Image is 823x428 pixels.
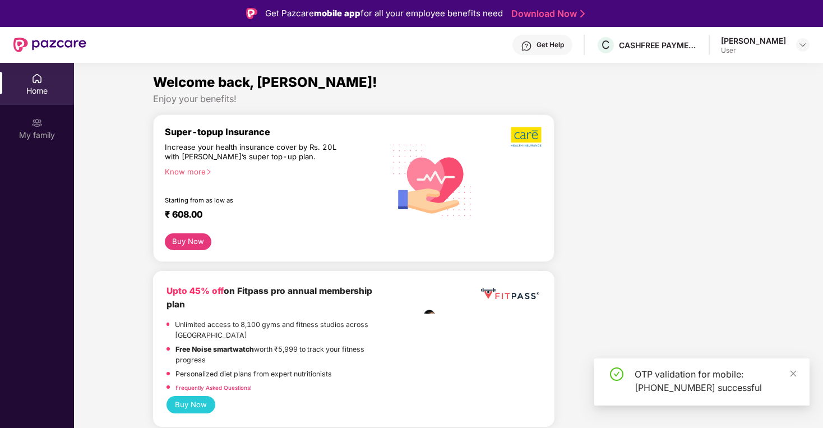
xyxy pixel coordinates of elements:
[167,396,215,413] button: Buy Now
[31,73,43,84] img: svg+xml;base64,PHN2ZyBpZD0iSG9tZSIgeG1sbnM9Imh0dHA6Ly93d3cudzMub3JnLzIwMDAvc3ZnIiB3aWR0aD0iMjAiIG...
[385,131,480,227] img: svg+xml;base64,PHN2ZyB4bWxucz0iaHR0cDovL3d3dy53My5vcmcvMjAwMC9zdmciIHhtbG5zOnhsaW5rPSJodHRwOi8vd3...
[521,40,532,52] img: svg+xml;base64,PHN2ZyBpZD0iSGVscC0zMngzMiIgeG1sbnM9Imh0dHA6Ly93d3cudzMub3JnLzIwMDAvc3ZnIiB3aWR0aD...
[165,233,211,250] button: Buy Now
[153,93,744,105] div: Enjoy your benefits!
[511,8,581,20] a: Download Now
[175,345,254,353] strong: Free Noise smartwatch
[610,367,623,381] span: check-circle
[167,286,372,310] b: on Fitpass pro annual membership plan
[175,384,252,391] a: Frequently Asked Questions!
[537,40,564,49] div: Get Help
[165,167,378,175] div: Know more
[175,344,385,366] p: worth ₹5,999 to track your fitness progress
[619,40,697,50] div: CASHFREE PAYMENTS INDIA PVT. LTD.
[167,286,224,296] b: Upto 45% off
[165,196,337,204] div: Starting from as low as
[580,8,585,20] img: Stroke
[721,35,786,46] div: [PERSON_NAME]
[314,8,360,19] strong: mobile app
[175,369,332,379] p: Personalized diet plans from expert nutritionists
[13,38,86,52] img: New Pazcare Logo
[798,40,807,49] img: svg+xml;base64,PHN2ZyBpZD0iRHJvcGRvd24tMzJ4MzIiIHhtbG5zPSJodHRwOi8vd3d3LnczLm9yZy8yMDAwL3N2ZyIgd2...
[789,370,797,378] span: close
[635,367,796,394] div: OTP validation for mobile: [PHONE_NUMBER] successful
[385,307,464,385] img: fpp.png
[153,74,377,90] span: Welcome back, [PERSON_NAME]!
[31,117,43,128] img: svg+xml;base64,PHN2ZyB3aWR0aD0iMjAiIGhlaWdodD0iMjAiIHZpZXdCb3g9IjAgMCAyMCAyMCIgZmlsbD0ibm9uZSIgeG...
[511,126,543,148] img: b5dec4f62d2307b9de63beb79f102df3.png
[721,46,786,55] div: User
[175,319,385,341] p: Unlimited access to 8,100 gyms and fitness studios across [GEOGRAPHIC_DATA]
[165,142,337,162] div: Increase your health insurance cover by Rs. 20L with [PERSON_NAME]’s super top-up plan.
[479,284,541,304] img: fppp.png
[165,126,385,137] div: Super-topup Insurance
[246,8,257,19] img: Logo
[265,7,503,20] div: Get Pazcare for all your employee benefits need
[206,169,212,175] span: right
[602,38,610,52] span: C
[165,209,374,222] div: ₹ 608.00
